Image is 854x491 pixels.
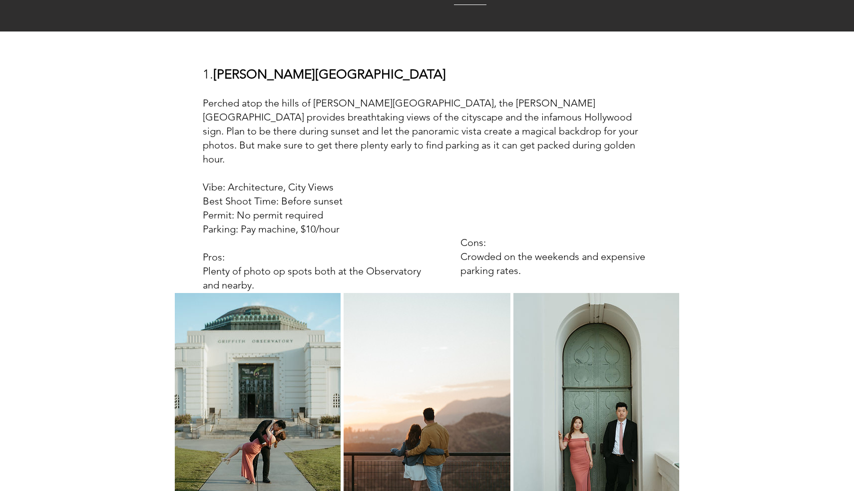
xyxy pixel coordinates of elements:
span: Cons: [460,236,486,248]
span: Permit: No permit required [203,209,323,221]
span: and nearby. [203,279,254,291]
span: Parking: Pay machine, $10/hour [203,223,340,235]
span: Plenty of photo op spots both at the Observatory [203,265,421,277]
span: [PERSON_NAME][GEOGRAPHIC_DATA] [213,66,446,82]
span: 1. [203,66,446,82]
span: Best Shoot Time: Before sunset [203,195,343,207]
span: Crowded on the weekends and expensive parking rates. [460,250,645,276]
span: Pros: [203,251,225,263]
span: Perched atop the hills of [PERSON_NAME][GEOGRAPHIC_DATA], the [PERSON_NAME][GEOGRAPHIC_DATA] prov... [203,97,638,165]
span: Vibe: Architecture, City Views [203,181,334,193]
